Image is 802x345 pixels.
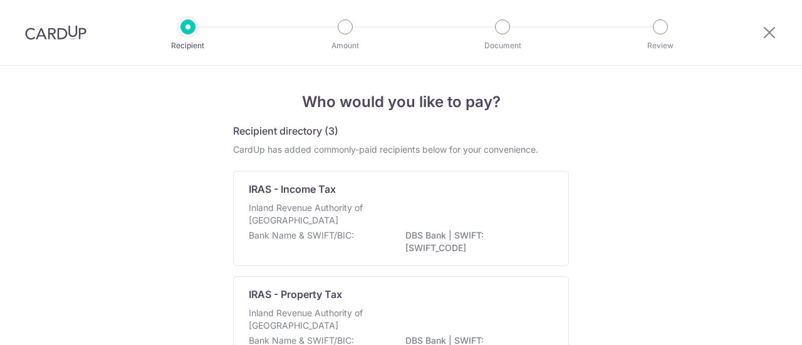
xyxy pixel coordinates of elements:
[25,25,86,40] img: CardUp
[249,287,342,302] p: IRAS - Property Tax
[233,123,338,138] h5: Recipient directory (3)
[249,307,382,332] p: Inland Revenue Authority of [GEOGRAPHIC_DATA]
[456,39,549,52] p: Document
[249,182,336,197] p: IRAS - Income Tax
[233,91,569,113] h4: Who would you like to pay?
[405,229,546,254] p: DBS Bank | SWIFT: [SWIFT_CODE]
[299,39,392,52] p: Amount
[614,39,707,52] p: Review
[233,143,569,156] div: CardUp has added commonly-paid recipients below for your convenience.
[249,202,382,227] p: Inland Revenue Authority of [GEOGRAPHIC_DATA]
[142,39,234,52] p: Recipient
[249,229,354,242] p: Bank Name & SWIFT/BIC:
